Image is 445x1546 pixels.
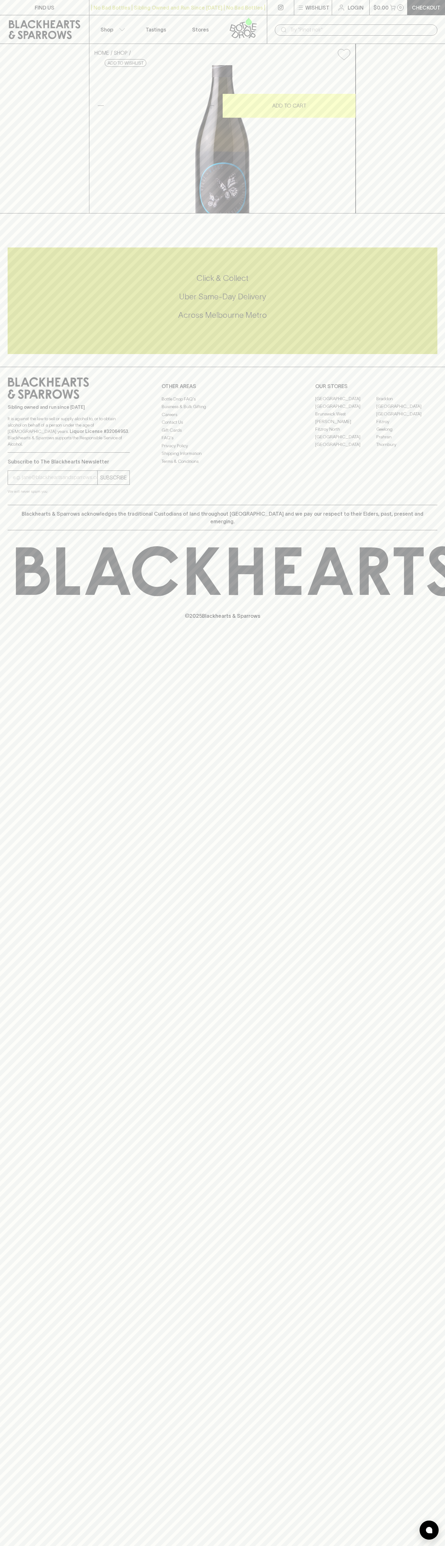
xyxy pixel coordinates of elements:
a: Bottle Drop FAQ's [162,395,284,403]
a: Privacy Policy [162,442,284,449]
p: $0.00 [373,4,389,11]
p: Checkout [412,4,441,11]
h5: Click & Collect [8,273,437,283]
a: Thornbury [376,441,437,449]
p: We will never spam you [8,488,130,495]
p: Login [348,4,364,11]
h5: Across Melbourne Metro [8,310,437,320]
a: Terms & Conditions [162,457,284,465]
a: [GEOGRAPHIC_DATA] [376,403,437,410]
div: Call to action block [8,247,437,354]
button: Shop [89,15,134,44]
a: [GEOGRAPHIC_DATA] [376,410,437,418]
a: Fitzroy North [315,426,376,433]
p: FIND US [35,4,54,11]
a: Gift Cards [162,426,284,434]
a: HOME [94,50,109,56]
a: Tastings [134,15,178,44]
p: Subscribe to The Blackhearts Newsletter [8,458,130,465]
a: Shipping Information [162,450,284,457]
a: Contact Us [162,419,284,426]
a: [PERSON_NAME] [315,418,376,426]
strong: Liquor License #32064953 [70,429,128,434]
button: Add to wishlist [335,46,353,63]
p: It is against the law to sell or supply alcohol to, or to obtain alcohol on behalf of a person un... [8,415,130,447]
p: Stores [192,26,209,33]
p: Tastings [146,26,166,33]
a: [GEOGRAPHIC_DATA] [315,395,376,403]
button: Add to wishlist [105,59,146,67]
a: Braddon [376,395,437,403]
a: [GEOGRAPHIC_DATA] [315,403,376,410]
p: 0 [399,6,402,9]
button: SUBSCRIBE [98,471,129,484]
p: SUBSCRIBE [100,474,127,481]
a: [GEOGRAPHIC_DATA] [315,433,376,441]
p: Sibling owned and run since [DATE] [8,404,130,410]
a: Careers [162,411,284,418]
input: e.g. jane@blackheartsandsparrows.com.au [13,472,97,483]
input: Try "Pinot noir" [290,25,432,35]
a: Brunswick West [315,410,376,418]
a: Stores [178,15,223,44]
a: FAQ's [162,434,284,442]
p: Shop [101,26,113,33]
img: bubble-icon [426,1527,432,1533]
a: Geelong [376,426,437,433]
p: OTHER AREAS [162,382,284,390]
button: ADD TO CART [223,94,356,118]
h5: Uber Same-Day Delivery [8,291,437,302]
a: SHOP [114,50,128,56]
a: Fitzroy [376,418,437,426]
img: 40776.png [89,65,355,213]
a: [GEOGRAPHIC_DATA] [315,441,376,449]
a: Business & Bulk Gifting [162,403,284,411]
a: Prahran [376,433,437,441]
p: OUR STORES [315,382,437,390]
p: ADD TO CART [272,102,306,109]
p: Blackhearts & Sparrows acknowledges the traditional Custodians of land throughout [GEOGRAPHIC_DAT... [12,510,433,525]
p: Wishlist [305,4,330,11]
